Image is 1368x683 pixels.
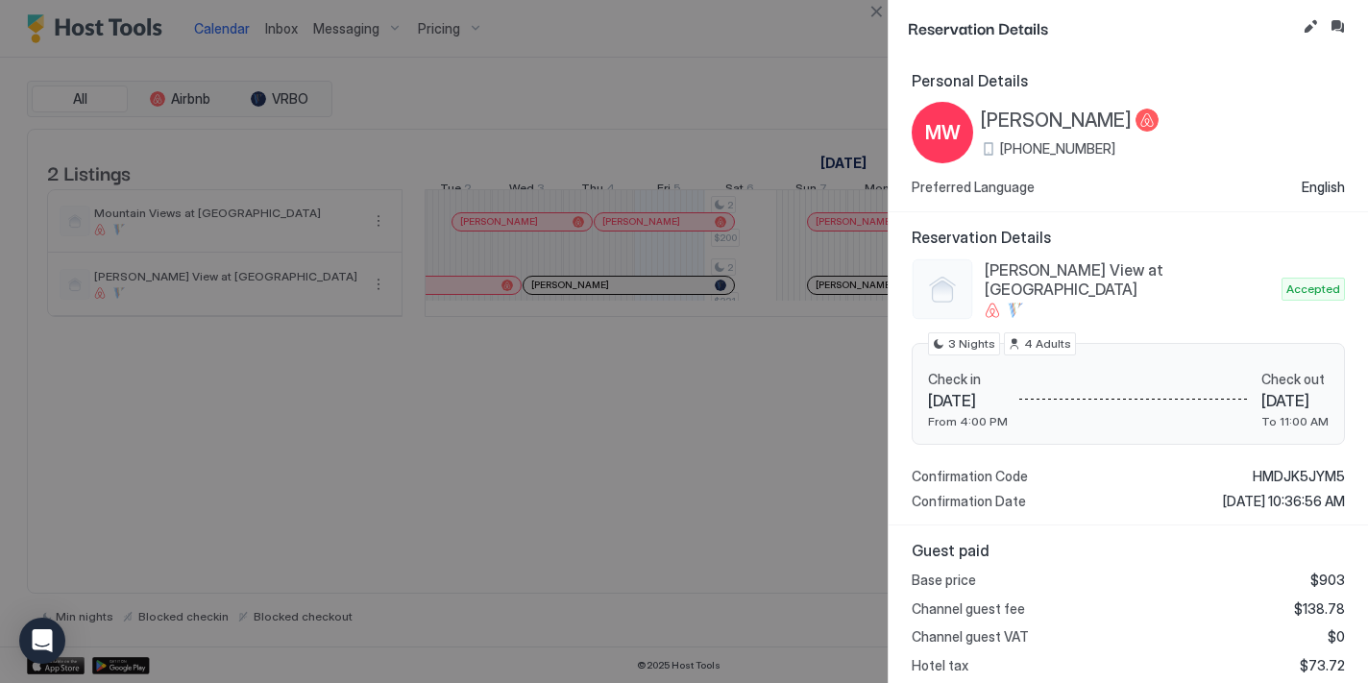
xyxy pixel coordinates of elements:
span: From 4:00 PM [928,414,1008,428]
span: [PERSON_NAME] View at [GEOGRAPHIC_DATA] [985,260,1274,299]
span: Check in [928,371,1008,388]
span: Check out [1261,371,1329,388]
span: $73.72 [1300,657,1345,674]
span: Hotel tax [912,657,968,674]
span: $0 [1328,628,1345,646]
span: Reservation Details [912,228,1345,247]
span: English [1302,179,1345,196]
span: Confirmation Date [912,493,1026,510]
button: Inbox [1326,15,1349,38]
span: [PERSON_NAME] [981,109,1132,133]
span: Confirmation Code [912,468,1028,485]
span: Guest paid [912,541,1345,560]
span: Accepted [1286,281,1340,298]
span: [PHONE_NUMBER] [1000,140,1115,158]
span: [DATE] [928,391,1008,410]
span: [DATE] 10:36:56 AM [1223,493,1345,510]
span: Reservation Details [908,15,1295,39]
button: Edit reservation [1299,15,1322,38]
span: Personal Details [912,71,1345,90]
div: Open Intercom Messenger [19,618,65,664]
span: HMDJK5JYM5 [1253,468,1345,485]
span: $138.78 [1294,600,1345,618]
span: [DATE] [1261,391,1329,410]
span: 4 Adults [1024,335,1071,353]
span: MW [925,118,961,147]
span: Base price [912,572,976,589]
span: Channel guest VAT [912,628,1029,646]
span: Preferred Language [912,179,1035,196]
span: $903 [1310,572,1345,589]
span: Channel guest fee [912,600,1025,618]
span: To 11:00 AM [1261,414,1329,428]
span: 3 Nights [948,335,995,353]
